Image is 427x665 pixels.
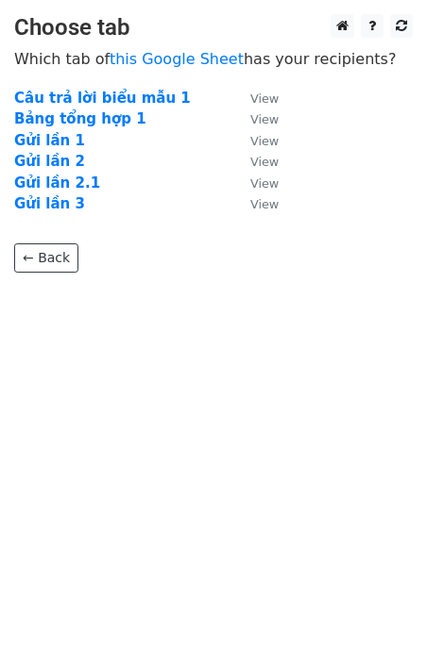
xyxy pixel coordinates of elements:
a: Gửi lần 1 [14,132,85,149]
a: View [231,195,279,212]
a: View [231,90,279,107]
small: View [250,112,279,126]
a: Bảng tổng hợp 1 [14,110,146,127]
a: Gửi lần 2 [14,153,85,170]
a: ← Back [14,243,78,273]
small: View [250,155,279,169]
a: View [231,153,279,170]
a: View [231,175,279,191]
a: View [231,110,279,127]
a: Gửi lần 2.1 [14,175,100,191]
p: Which tab of has your recipients? [14,49,413,69]
small: View [250,197,279,211]
a: Câu trả lời biểu mẫu 1 [14,90,191,107]
a: View [231,132,279,149]
a: this Google Sheet [110,50,244,68]
a: Gửi lần 3 [14,195,85,212]
h3: Choose tab [14,14,413,42]
small: View [250,134,279,148]
small: View [250,176,279,191]
small: View [250,91,279,106]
